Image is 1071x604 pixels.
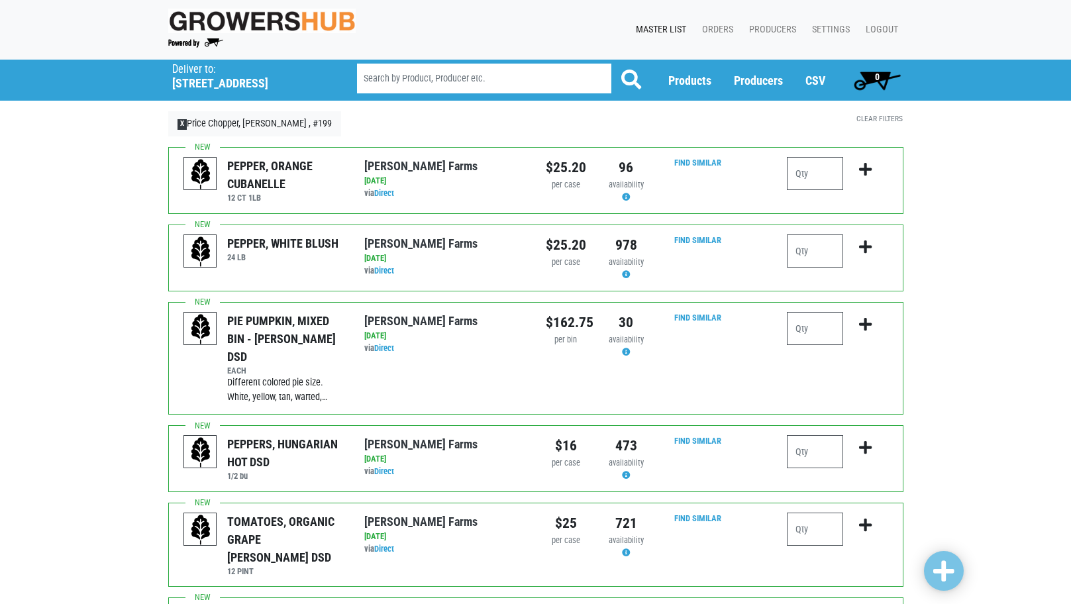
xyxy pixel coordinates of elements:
div: PEPPERS, HUNGARIAN HOT DSD [227,435,344,471]
input: Qty [787,157,843,190]
img: Powered by Big Wheelbarrow [168,38,223,48]
div: PEPPER, ORANGE CUBANELLE [227,157,344,193]
div: 96 [606,157,646,178]
a: Orders [691,17,739,42]
a: Products [668,74,711,87]
div: [DATE] [364,530,525,543]
div: TOMATOES, ORGANIC GRAPE [PERSON_NAME] DSD [227,513,344,566]
img: original-fc7597fdc6adbb9d0e2ae620e786d1a2.jpg [168,9,356,33]
a: Find Similar [674,513,721,523]
a: Logout [855,17,903,42]
a: Direct [374,266,394,276]
img: placeholder-variety-43d6402dacf2d531de610a020419775a.svg [184,313,217,346]
a: [PERSON_NAME] Farms [364,236,478,250]
a: [PERSON_NAME] Farms [364,515,478,528]
div: [DATE] [364,330,525,342]
h5: [STREET_ADDRESS] [172,76,323,91]
a: [PERSON_NAME] Farms [364,314,478,328]
a: Find Similar [674,235,721,245]
a: Producers [739,17,801,42]
div: [DATE] [364,453,525,466]
div: $25.20 [546,234,586,256]
img: placeholder-variety-43d6402dacf2d531de610a020419775a.svg [184,158,217,191]
img: placeholder-variety-43d6402dacf2d531de610a020419775a.svg [184,235,217,268]
span: Price Chopper, Cicero , #199 (5701 Cir Dr E, Cicero, NY 13039, USA) [172,60,333,91]
div: Different colored pie size. White, yellow, tan, warted, [227,376,344,404]
span: … [322,391,328,403]
a: Find Similar [674,436,721,446]
input: Qty [787,312,843,345]
div: PIE PUMPKIN, MIXED BIN - [PERSON_NAME] DSD [227,312,344,366]
div: 721 [606,513,646,534]
p: Deliver to: [172,63,323,76]
div: via [364,187,525,200]
input: Qty [787,234,843,268]
a: Find Similar [674,313,721,323]
a: XPrice Chopper, [PERSON_NAME] , #199 [168,111,342,136]
span: availability [609,334,644,344]
div: $162.75 [546,312,586,333]
div: per bin [546,334,586,346]
div: per case [546,179,586,191]
div: via [364,265,525,277]
span: 0 [875,72,880,82]
input: Qty [787,435,843,468]
img: placeholder-variety-43d6402dacf2d531de610a020419775a.svg [184,513,217,546]
div: $25.20 [546,157,586,178]
span: availability [609,257,644,267]
img: placeholder-variety-43d6402dacf2d531de610a020419775a.svg [184,436,217,469]
div: per case [546,457,586,470]
div: 978 [606,234,646,256]
a: Producers [734,74,783,87]
div: per case [546,256,586,269]
a: [PERSON_NAME] Farms [364,159,478,173]
input: Search by Product, Producer etc. [357,64,611,93]
div: 30 [606,312,646,333]
a: 0 [848,67,907,93]
a: [PERSON_NAME] Farms [364,437,478,451]
a: Master List [625,17,691,42]
div: via [364,543,525,556]
div: per case [546,534,586,547]
div: [DATE] [364,175,525,187]
div: via [364,342,525,355]
div: [DATE] [364,252,525,265]
a: Settings [801,17,855,42]
a: Clear Filters [856,114,903,123]
span: X [178,119,187,130]
div: PEPPER, WHITE BLUSH [227,234,338,252]
a: CSV [805,74,825,87]
a: Direct [374,188,394,198]
div: 473 [606,435,646,456]
a: Find Similar [674,158,721,168]
a: Direct [374,343,394,353]
h6: 12 CT 1LB [227,193,344,203]
input: Qty [787,513,843,546]
span: availability [609,535,644,545]
div: $25 [546,513,586,534]
h6: 1/2 bu [227,471,344,481]
div: $16 [546,435,586,456]
a: Direct [374,544,394,554]
h6: 24 LB [227,252,338,262]
h6: EACH [227,366,344,376]
h6: 12 PINT [227,566,344,576]
div: via [364,466,525,478]
span: availability [609,458,644,468]
a: Direct [374,466,394,476]
span: availability [609,179,644,189]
